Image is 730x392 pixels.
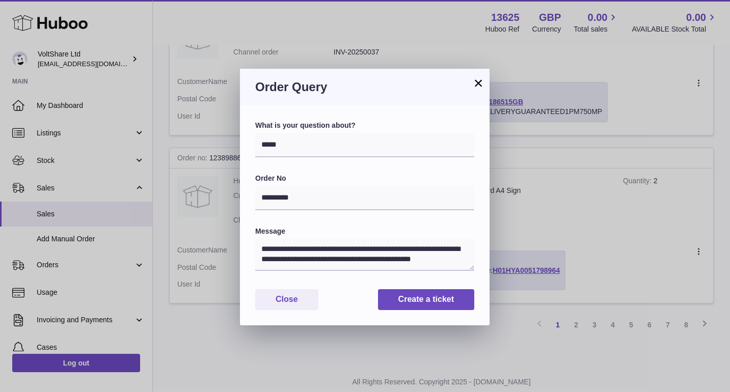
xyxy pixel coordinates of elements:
label: What is your question about? [255,121,474,130]
button: Create a ticket [378,289,474,310]
label: Order No [255,174,474,183]
h3: Order Query [255,79,474,95]
label: Message [255,227,474,236]
button: Close [255,289,318,310]
button: × [472,77,484,89]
